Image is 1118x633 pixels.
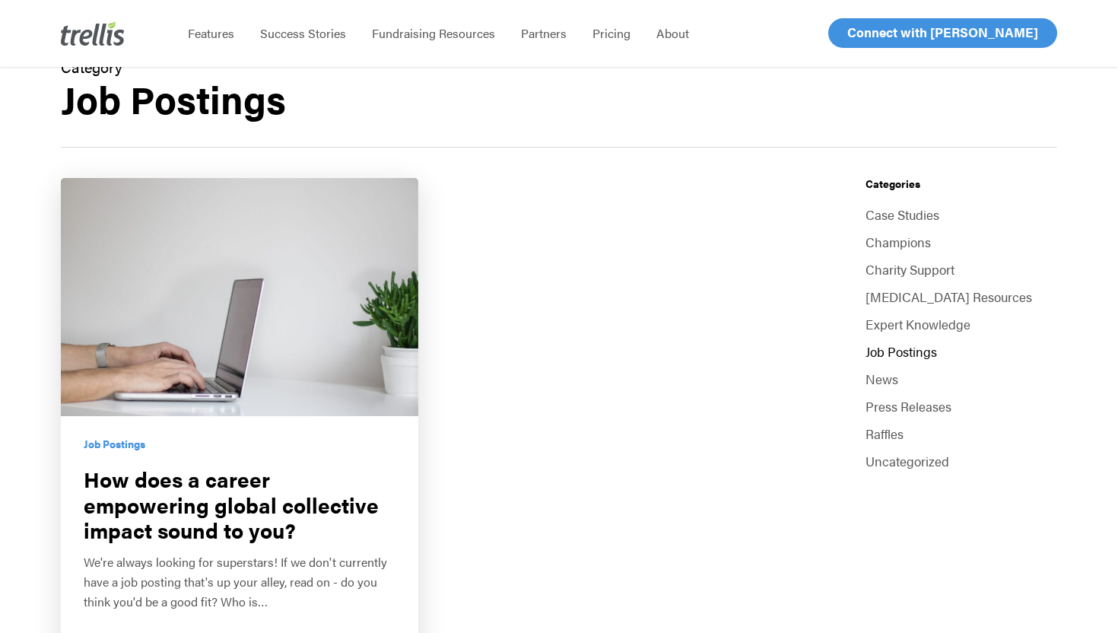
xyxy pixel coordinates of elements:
[61,21,125,46] img: Trellis
[656,24,689,42] span: About
[372,24,495,42] span: Fundraising Resources
[175,26,247,41] a: Features
[521,24,567,42] span: Partners
[865,286,1057,307] a: [MEDICAL_DATA] Resources
[865,204,1057,225] a: Case Studies
[359,26,508,41] a: Fundraising Resources
[865,423,1057,444] a: Raffles
[865,368,1057,390] a: News
[188,24,234,42] span: Features
[260,24,346,42] span: Success Stories
[865,231,1057,253] a: Champions
[865,178,1057,189] h4: Categories
[865,313,1057,335] a: Expert Knowledge
[247,26,359,41] a: Success Stories
[865,396,1057,417] a: Press Releases
[508,26,580,41] a: Partners
[643,26,702,41] a: About
[847,23,1038,41] span: Connect with [PERSON_NAME]
[865,259,1057,280] a: Charity Support
[61,78,1057,119] h1: Job Postings
[592,24,630,42] span: Pricing
[84,437,145,451] a: Job Postings
[828,18,1057,48] a: Connect with [PERSON_NAME]
[865,450,1057,472] a: Uncategorized
[580,26,643,41] a: Pricing
[865,341,1057,362] a: Job Postings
